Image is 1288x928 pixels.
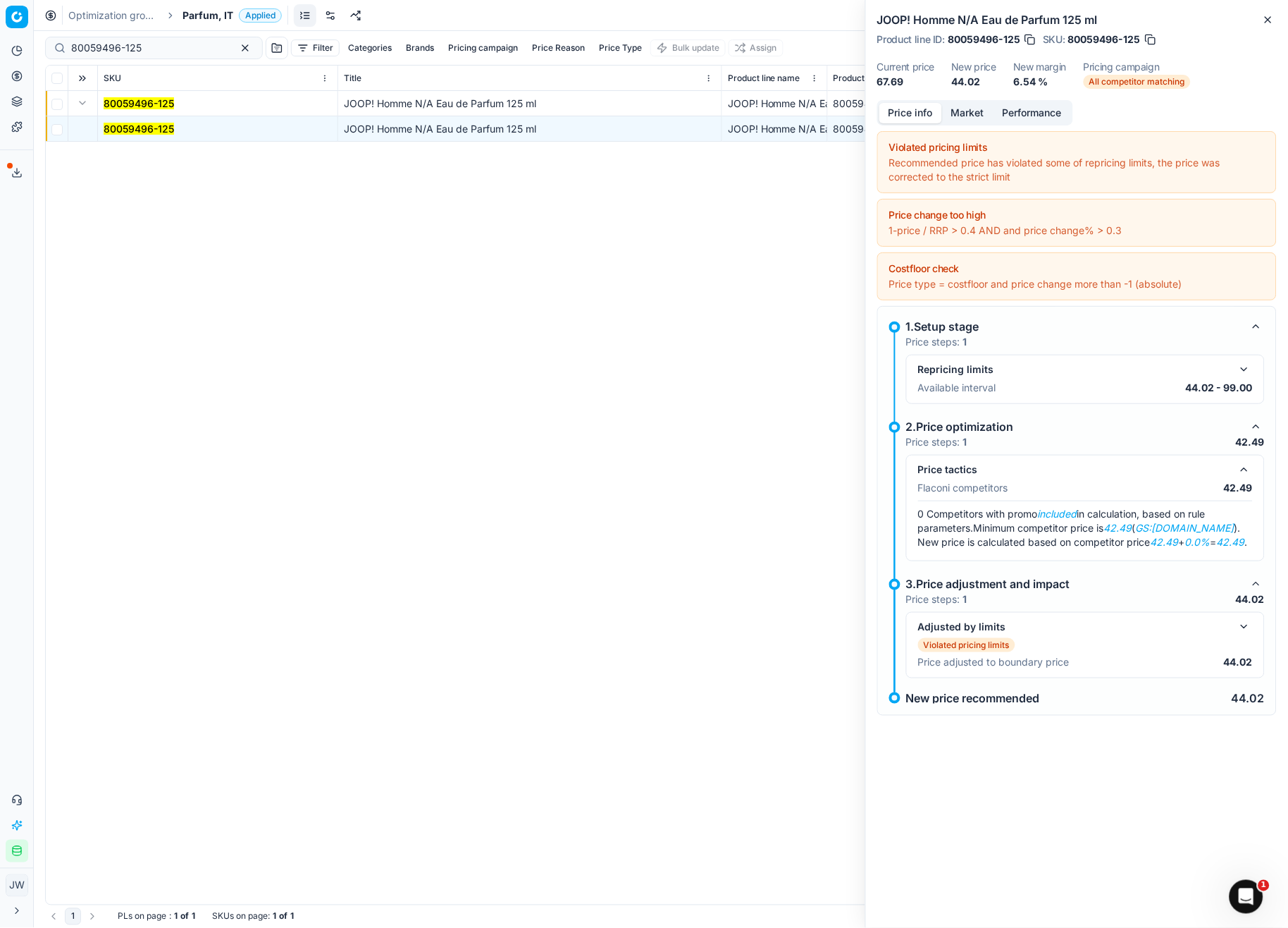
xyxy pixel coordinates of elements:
button: JW [6,874,28,897]
span: Product line name [728,73,800,84]
div: : [118,911,195,922]
span: Parfum, IT [182,8,233,23]
span: 80059496-125 [1068,32,1141,47]
mark: 80059496-125 [104,97,174,109]
p: 44.02 [1224,655,1253,669]
input: Search by SKU or title [71,41,225,55]
a: Optimization groups [68,8,159,23]
div: 80059496-125 [834,122,927,136]
button: Market [942,103,993,123]
strong: 1 [963,336,967,348]
button: Filter [291,39,340,56]
span: JOOP! Homme N/A Eau de Parfum 125 ml [344,123,536,135]
dt: Current price [877,62,934,72]
button: Brands [400,39,440,56]
div: 2.Price optimization [906,418,1242,435]
div: Recommended price has violated some of repricing limits, the price was corrected to the strict limit [889,156,1265,184]
mark: 80059496-125 [104,123,174,135]
iframe: Intercom live chat [1230,880,1263,914]
p: Price steps: [906,592,967,606]
div: 80059496-125 [834,97,927,111]
div: Costfloor check [889,262,1265,276]
dt: New price [951,62,996,72]
button: Categories [342,39,397,56]
nav: pagination [45,908,101,925]
span: Product line ID : [877,35,945,44]
span: Parfum, ITApplied [182,8,282,23]
button: Assign [729,39,784,56]
button: Expand [74,94,91,111]
button: 1 [65,908,81,925]
button: 80059496-125 [104,122,174,136]
p: Price adjusted to boundary price [918,655,1070,669]
em: 42.49 [1104,522,1132,534]
dd: 67.69 [877,75,934,89]
button: Price Type [593,39,648,56]
p: Flaconi competitors [918,481,1008,495]
span: 0 Competitors with promo in calculation, based on rule parameters. [918,508,1206,534]
span: All competitor matching [1084,75,1191,89]
div: 3.Price adjustment and impact [906,575,1242,592]
p: 44.02 - 99.00 [1186,381,1253,395]
dt: New margin [1013,62,1067,72]
span: JOOP! Homme N/A Eau de Parfum 125 ml [344,97,536,109]
strong: 1 [174,911,178,922]
h2: JOOP! Homme N/A Eau de Parfum 125 ml [877,11,1277,28]
p: 44.02 [1232,692,1265,704]
div: Price type = costfloor and price change more than -1 (absolute) [889,277,1265,291]
div: Adjusted by limits [918,620,1230,634]
div: Violated pricing limits [889,140,1265,154]
p: 42.49 [1236,435,1265,449]
strong: 1 [290,911,294,922]
span: Title [344,73,361,84]
button: Performance [993,103,1071,123]
button: 80059496-125 [104,97,174,111]
strong: 1 [963,593,967,605]
div: Repricing limits [918,362,1230,377]
button: Go to previous page [45,908,62,925]
button: Bulk update [650,39,726,56]
span: 1 [1258,880,1270,891]
p: Price steps: [906,435,967,449]
em: GS:[DOMAIN_NAME] [1136,522,1234,534]
div: Price tactics [918,463,1230,477]
em: 42.49 [1217,536,1245,548]
div: Price change too high [889,208,1265,222]
p: Available interval [918,381,996,395]
div: 1.Setup stage [906,318,1242,335]
strong: 1 [192,911,195,922]
button: Expand all [74,70,91,87]
strong: 1 [963,436,967,448]
button: Price Reason [526,39,590,56]
nav: breadcrumb [68,8,282,23]
strong: of [279,911,287,922]
em: 42.49 [1151,536,1179,548]
button: Go to next page [84,908,101,925]
span: PLs on page [118,911,166,922]
span: Product line ID [834,73,892,84]
dd: 6.54 % [1013,75,1067,89]
span: Minimum competitor price is ( ). New price is calculated based on competitor price + = . [918,522,1248,548]
span: Applied [239,8,282,23]
span: SKUs on page : [212,911,270,922]
p: 44.02 [1236,592,1265,606]
em: 0.0% [1185,536,1210,548]
span: 80059496-125 [948,32,1020,47]
strong: 1 [273,911,276,922]
p: Violated pricing limits [924,640,1010,651]
div: JOOP! Homme N/A Eau de Parfum 125 ml [728,97,822,111]
p: 42.49 [1224,481,1253,495]
span: JW [6,875,27,896]
span: SKU : [1043,35,1065,44]
button: Price info [879,103,942,123]
p: Price steps: [906,335,967,349]
p: New price recommended [906,692,1040,704]
span: SKU [104,73,121,84]
dd: 44.02 [951,75,996,89]
button: Pricing campaign [442,39,524,56]
em: included [1038,508,1077,520]
dt: Pricing campaign [1084,62,1191,72]
div: JOOP! Homme N/A Eau de Parfum 125 ml [728,122,822,136]
strong: of [180,911,189,922]
div: 1-price / RRP > 0.4 AND and price change% > 0.3 [889,224,1265,238]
